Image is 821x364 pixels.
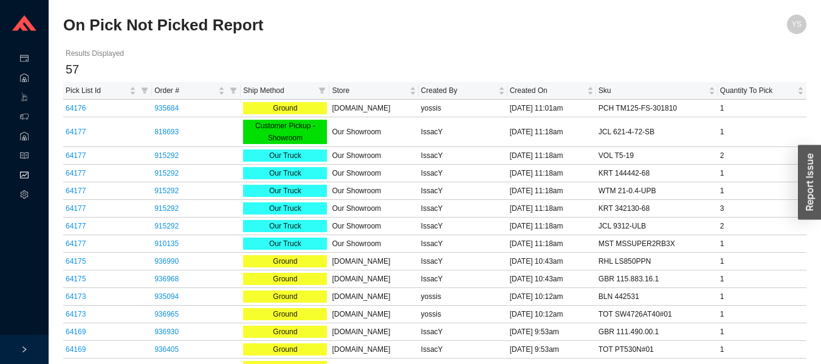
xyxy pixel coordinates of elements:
[316,82,328,99] span: filter
[318,87,326,94] span: filter
[66,222,86,230] a: 64177
[419,323,507,341] td: IssacY
[154,345,179,354] a: 936405
[596,235,718,253] td: MST MSSUPER2RB3X
[20,147,29,167] span: read
[154,328,179,336] a: 936930
[66,128,86,136] a: 64177
[243,185,327,197] div: Our Truck
[243,238,327,250] div: Our Truck
[141,87,148,94] span: filter
[718,323,806,341] td: 1
[63,15,620,36] h2: On Pick Not Picked Report
[152,82,241,100] th: Order # sortable
[507,341,596,359] td: [DATE] 9:53am
[507,288,596,306] td: [DATE] 10:12am
[599,84,706,97] span: Sku
[419,117,507,147] td: IssacY
[154,310,179,318] a: 936965
[243,149,327,162] div: Our Truck
[66,151,86,160] a: 64177
[718,218,806,235] td: 2
[507,117,596,147] td: [DATE] 11:18am
[66,345,86,354] a: 64169
[507,218,596,235] td: [DATE] 11:18am
[507,165,596,182] td: [DATE] 11:18am
[419,200,507,218] td: IssacY
[243,202,327,215] div: Our Truck
[718,235,806,253] td: 1
[154,275,179,283] a: 936968
[329,235,418,253] td: Our Showroom
[419,182,507,200] td: IssacY
[329,323,418,341] td: [DOMAIN_NAME]
[596,306,718,323] td: TOT SW4726AT40#01
[243,308,327,320] div: Ground
[507,270,596,288] td: [DATE] 10:43am
[243,167,327,179] div: Our Truck
[596,270,718,288] td: GBR 115.883.16.1
[596,117,718,147] td: JCL 621-4-72-SB
[154,84,216,97] span: Order #
[329,270,418,288] td: [DOMAIN_NAME]
[419,341,507,359] td: IssacY
[507,200,596,218] td: [DATE] 11:18am
[596,288,718,306] td: BLN 442531
[154,128,179,136] a: 818693
[63,82,152,100] th: Pick List Id sortable
[507,323,596,341] td: [DATE] 9:53am
[718,253,806,270] td: 1
[66,275,86,283] a: 64175
[421,84,496,97] span: Created By
[507,235,596,253] td: [DATE] 11:18am
[718,165,806,182] td: 1
[329,253,418,270] td: [DOMAIN_NAME]
[792,15,802,34] span: YS
[66,328,86,336] a: 64169
[507,306,596,323] td: [DATE] 10:12am
[66,63,79,76] span: 57
[66,239,86,248] a: 64177
[243,120,327,144] div: Customer Pickup - Showroom
[718,100,806,117] td: 1
[66,84,127,97] span: Pick List Id
[66,204,86,213] a: 64177
[66,292,86,301] a: 64173
[329,218,418,235] td: Our Showroom
[507,253,596,270] td: [DATE] 10:43am
[66,169,86,177] a: 64177
[332,84,407,97] span: Store
[243,102,327,114] div: Ground
[419,165,507,182] td: IssacY
[20,50,29,69] span: credit-card
[718,117,806,147] td: 1
[21,346,28,353] span: right
[329,117,418,147] td: Our Showroom
[718,147,806,165] td: 2
[243,220,327,232] div: Our Truck
[507,100,596,117] td: [DATE] 11:01am
[419,235,507,253] td: IssacY
[329,147,418,165] td: Our Showroom
[154,239,179,248] a: 910135
[227,82,239,99] span: filter
[419,270,507,288] td: IssacY
[596,323,718,341] td: GBR 111.490.00.1
[419,82,507,100] th: Created By sortable
[154,151,179,160] a: 915292
[329,288,418,306] td: [DOMAIN_NAME]
[329,182,418,200] td: Our Showroom
[329,341,418,359] td: [DOMAIN_NAME]
[419,306,507,323] td: yossis
[66,310,86,318] a: 64173
[66,187,86,195] a: 64177
[230,87,237,94] span: filter
[243,255,327,267] div: Ground
[718,288,806,306] td: 1
[596,147,718,165] td: VOL T5-19
[507,182,596,200] td: [DATE] 11:18am
[596,341,718,359] td: TOT PT530N#01
[718,182,806,200] td: 1
[718,341,806,359] td: 1
[596,218,718,235] td: JCL 9312-ULB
